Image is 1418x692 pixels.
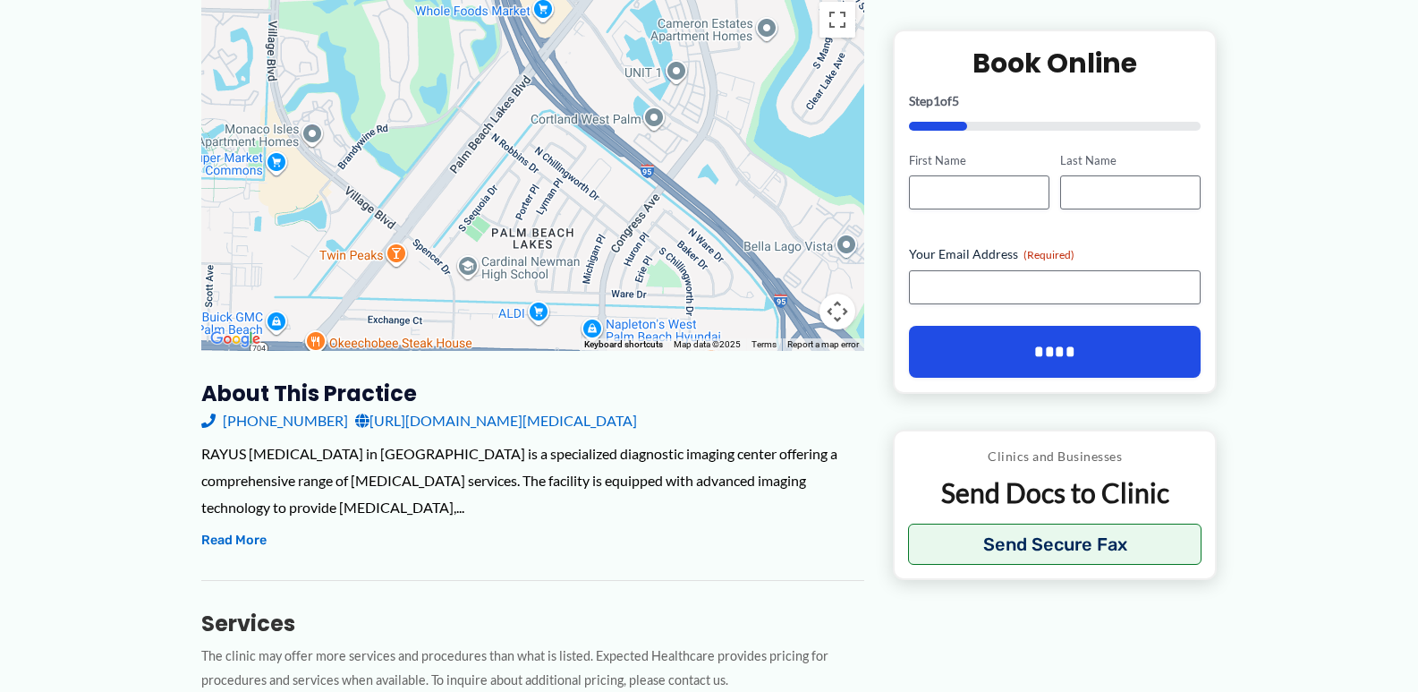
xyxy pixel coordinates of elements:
[206,328,265,351] a: Open this area in Google Maps (opens a new window)
[1060,151,1201,168] label: Last Name
[909,245,1201,263] label: Your Email Address
[952,92,959,107] span: 5
[206,328,265,351] img: Google
[201,610,864,637] h3: Services
[908,524,1202,565] button: Send Secure Fax
[201,440,864,520] div: RAYUS [MEDICAL_DATA] in [GEOGRAPHIC_DATA] is a specialized diagnostic imaging center offering a c...
[909,45,1201,80] h2: Book Online
[355,407,637,434] a: [URL][DOMAIN_NAME][MEDICAL_DATA]
[201,380,864,407] h3: About this practice
[819,294,855,329] button: Map camera controls
[787,339,859,349] a: Report a map error
[1023,248,1074,261] span: (Required)
[751,339,777,349] a: Terms (opens in new tab)
[908,445,1202,468] p: Clinics and Businesses
[908,475,1202,510] p: Send Docs to Clinic
[201,407,348,434] a: [PHONE_NUMBER]
[674,339,741,349] span: Map data ©2025
[909,94,1201,107] p: Step of
[909,151,1049,168] label: First Name
[819,2,855,38] button: Toggle fullscreen view
[201,530,267,551] button: Read More
[933,92,940,107] span: 1
[584,338,663,351] button: Keyboard shortcuts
